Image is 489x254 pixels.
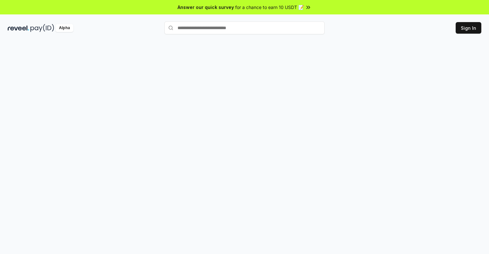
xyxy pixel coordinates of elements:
[235,4,304,11] span: for a chance to earn 10 USDT 📝
[8,24,29,32] img: reveel_dark
[30,24,54,32] img: pay_id
[55,24,73,32] div: Alpha
[456,22,481,34] button: Sign In
[178,4,234,11] span: Answer our quick survey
